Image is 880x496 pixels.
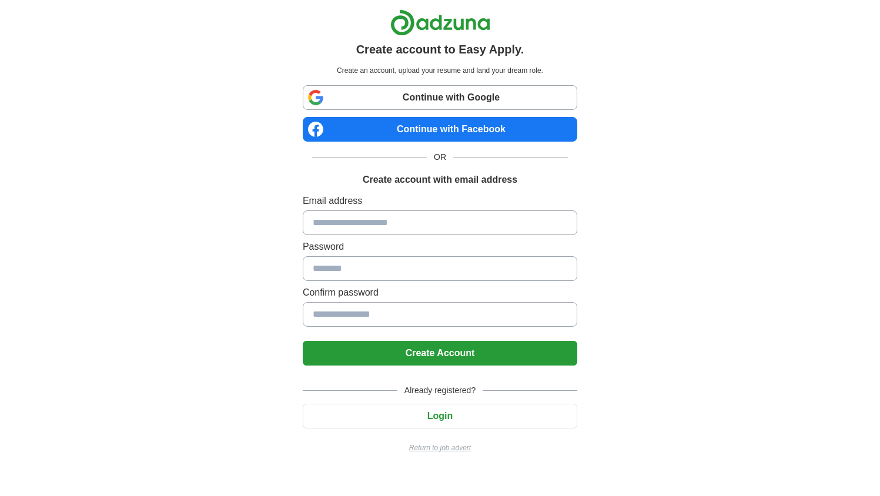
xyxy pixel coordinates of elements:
h1: Create account to Easy Apply. [356,41,524,58]
img: Adzuna logo [390,9,490,36]
a: Return to job advert [303,443,577,453]
p: Create an account, upload your resume and land your dream role. [305,65,575,76]
span: OR [427,151,453,163]
a: Continue with Facebook [303,117,577,142]
a: Login [303,411,577,421]
label: Password [303,240,577,254]
label: Email address [303,194,577,208]
span: Already registered? [397,384,483,397]
h1: Create account with email address [363,173,517,187]
button: Login [303,404,577,428]
label: Confirm password [303,286,577,300]
button: Create Account [303,341,577,366]
a: Continue with Google [303,85,577,110]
